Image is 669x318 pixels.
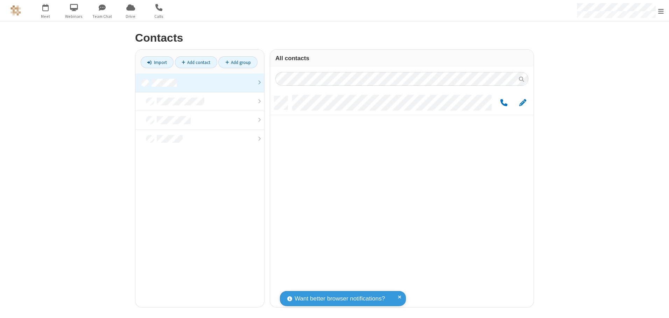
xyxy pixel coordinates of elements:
h2: Contacts [135,32,534,44]
img: QA Selenium DO NOT DELETE OR CHANGE [10,5,21,16]
span: Want better browser notifications? [295,294,385,303]
span: Team Chat [89,13,115,20]
span: Meet [33,13,59,20]
span: Calls [146,13,172,20]
span: Drive [118,13,144,20]
button: Call by phone [497,99,510,107]
div: grid [270,91,534,307]
span: Webinars [61,13,87,20]
a: Add contact [175,56,217,68]
a: Import [141,56,174,68]
a: Add group [218,56,258,68]
h3: All contacts [275,55,528,62]
button: Edit [516,99,529,107]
